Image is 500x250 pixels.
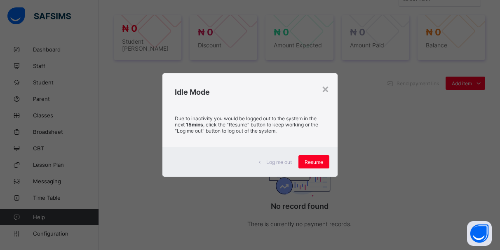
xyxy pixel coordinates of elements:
span: Log me out [266,159,292,165]
button: Open asap [467,221,492,246]
div: × [322,82,329,96]
strong: 15mins [186,121,203,128]
span: Resume [305,159,323,165]
p: Due to inactivity you would be logged out to the system in the next , click the "Resume" button t... [175,115,325,134]
h2: Idle Mode [175,88,325,96]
